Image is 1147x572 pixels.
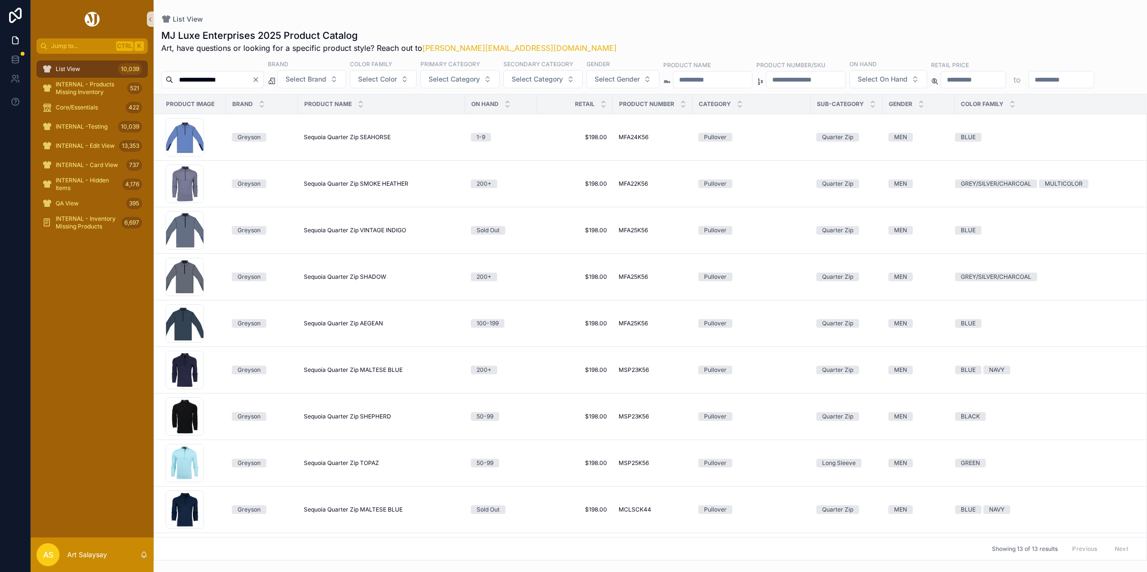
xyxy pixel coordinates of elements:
div: Sold Out [477,505,500,514]
a: 200+ [471,273,531,281]
span: MFA24K56 [619,133,648,141]
button: Select Button [503,70,583,88]
div: MEN [894,412,907,421]
span: Select Gender [595,74,640,84]
span: $198.00 [543,133,607,141]
a: Quarter Zip [816,505,877,514]
div: Pullover [704,319,727,328]
span: Select Category [512,74,563,84]
span: $198.00 [543,226,607,234]
p: Art Salaysay [67,550,107,560]
div: MEN [894,319,907,328]
div: 200+ [477,273,491,281]
button: Clear [252,76,263,83]
span: INTERNAL - Products Missing Inventory [56,81,123,96]
div: MEN [894,226,907,235]
div: Quarter Zip [822,412,853,421]
button: Select Button [586,70,659,88]
span: Sequoia Quarter Zip AEGEAN [304,320,383,327]
span: Ctrl [116,41,133,51]
div: NAVY [989,505,1004,514]
a: 200+ [471,179,531,188]
a: MFA25K56 [619,273,687,281]
a: INTERNAL - Hidden Items4,176 [36,176,148,193]
a: Greyson [232,319,292,328]
div: Pullover [704,226,727,235]
a: $198.00 [543,366,607,374]
div: BLACK [961,412,980,421]
a: Pullover [698,412,805,421]
span: INTERNAL - Hidden Items [56,177,119,192]
a: MSP23K56 [619,413,687,420]
div: Greyson [238,366,261,374]
div: Pullover [704,179,727,188]
a: $198.00 [543,273,607,281]
a: MEN [888,319,949,328]
span: MSP23K56 [619,366,649,374]
span: Sequoia Quarter Zip SEAHORSE [304,133,391,141]
span: $198.00 [543,320,607,327]
a: Sold Out [471,505,531,514]
span: List View [173,14,203,24]
a: BLUE [955,133,1134,142]
a: Pullover [698,273,805,281]
a: 100-199 [471,319,531,328]
div: MEN [894,459,907,467]
a: BLUENAVY [955,505,1134,514]
a: MEN [888,366,949,374]
span: Select Color [358,74,397,84]
a: MEN [888,459,949,467]
div: Quarter Zip [822,133,853,142]
span: K [135,42,143,50]
div: Pullover [704,133,727,142]
a: Greyson [232,133,292,142]
a: MFA25K56 [619,320,687,327]
a: GREEN [955,459,1134,467]
a: Sold Out [471,226,531,235]
div: scrollable content [31,54,154,244]
span: List View [56,65,80,73]
div: Greyson [238,133,261,142]
span: Sequoia Quarter Zip MALTESE BLUE [304,366,403,374]
div: Quarter Zip [822,226,853,235]
div: Pullover [704,412,727,421]
a: $198.00 [543,506,607,513]
a: MFA25K56 [619,226,687,234]
a: 50-99 [471,412,531,421]
a: INTERNAL - Edit View13,353 [36,137,148,155]
a: Sequoia Quarter Zip VINTAGE INDIGO [304,226,459,234]
button: Select Button [849,70,927,88]
a: Core/Essentials422 [36,99,148,116]
label: Secondary Category [503,60,573,68]
span: Select Category [429,74,480,84]
span: Sequoia Quarter Zip SHADOW [304,273,386,281]
label: Retail Price [931,60,969,69]
label: Brand [268,60,288,68]
span: AS [43,549,53,560]
div: NAVY [989,366,1004,374]
div: MEN [894,366,907,374]
span: Showing 13 of 13 results [992,545,1058,553]
div: Quarter Zip [822,505,853,514]
div: Greyson [238,459,261,467]
a: Pullover [698,133,805,142]
div: Long Sleeve [822,459,856,467]
a: MEN [888,412,949,421]
a: INTERNAL - Products Missing Inventory521 [36,80,148,97]
span: Sequoia Quarter Zip VINTAGE INDIGO [304,226,406,234]
a: INTERNAL - Card View737 [36,156,148,174]
label: Product Name [663,60,711,69]
a: MFA24K56 [619,133,687,141]
span: Color Family [961,100,1004,108]
a: Greyson [232,459,292,467]
div: Pullover [704,459,727,467]
div: 13,353 [119,140,142,152]
img: App logo [83,12,101,27]
span: MFA25K56 [619,273,648,281]
a: Greyson [232,412,292,421]
span: MSP23K56 [619,413,649,420]
a: Pullover [698,366,805,374]
div: MEN [894,505,907,514]
span: MFA25K56 [619,320,648,327]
